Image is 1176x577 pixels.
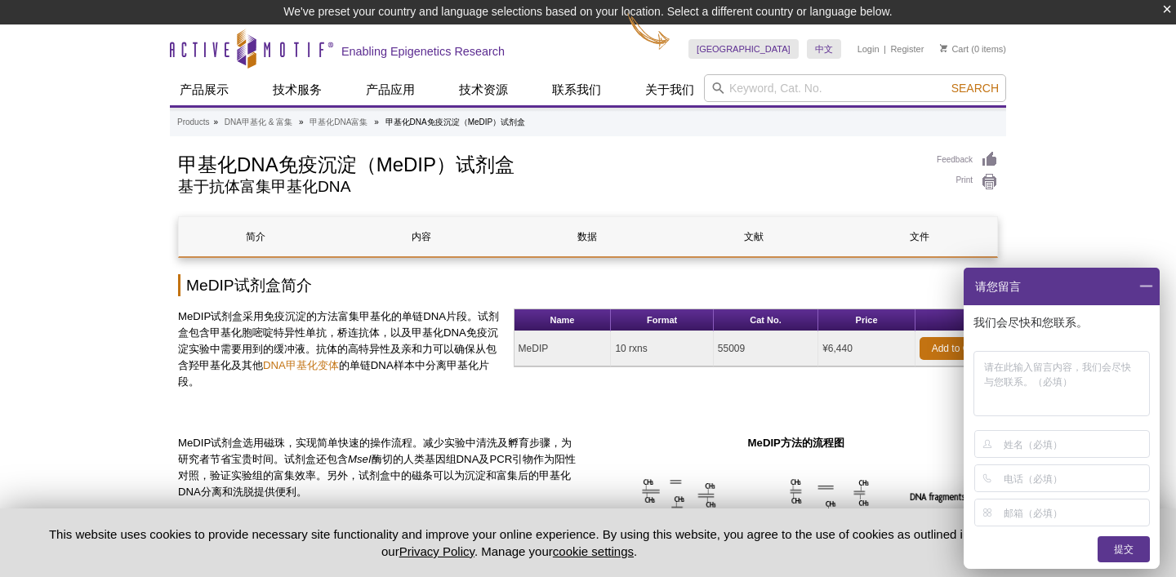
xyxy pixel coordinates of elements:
[818,309,915,331] th: Price
[177,115,209,130] a: Products
[178,180,920,194] h2: 基于抗体富集甲基化DNA
[677,217,831,256] a: 文献
[940,43,969,55] a: Cart
[714,331,818,366] td: 55009
[818,331,915,366] td: ¥6,440
[973,268,1021,305] span: 请您留言
[510,217,664,256] a: 数据
[374,118,379,126] li: »
[178,151,920,175] h1: 甲基化DNA免疫沉淀（MeDIP）试剂盒
[178,308,501,390] p: MeDIP试剂盒采用免疫沉淀的方法富集甲基化的单链DNA片段。试剂盒包含甲基化胞嘧啶特异性单抗，桥连抗体，以及甲基化DNA免疫沉淀实验中需要用到的缓冲液。抗体的高特异性及亲和力可以确保从包含羟甲...
[611,309,713,331] th: Format
[937,173,998,191] a: Print
[704,74,1006,102] input: Keyword, Cat. No.
[920,337,993,360] a: Add to Cart
[635,74,704,105] a: 关于我们
[1004,499,1147,526] input: 邮箱（必填）
[542,74,611,105] a: 联系我们
[348,453,372,465] em: MseI
[170,74,238,105] a: 产品展示
[179,217,332,256] a: 简介
[385,118,526,126] li: 甲基化DNA免疫沉淀（MeDIP）试剂盒
[225,115,292,130] a: DNA甲基化 & 富集
[940,44,947,52] img: Your Cart
[178,435,582,500] p: MeDIP试剂盒选用磁珠，实现简单快速的操作流程。减少实验中清洗及孵育步骤，为研究者节省宝贵时间。试剂盒还包含 酶切的人类基因组DNA及PCR引物作为阳性对照，验证实验组的富集效率。另外，试剂盒...
[514,309,612,331] th: Name
[178,274,998,296] h2: MeDIP试剂盒简介
[714,309,818,331] th: Cat No.
[213,118,218,126] li: »
[263,359,339,371] a: DNA甲基化变体
[345,217,498,256] a: 内容
[951,82,999,95] span: Search
[341,44,505,59] h2: Enabling Epigenetics Research
[1098,536,1150,562] div: 提交
[937,151,998,169] a: Feedback
[611,331,713,366] td: 10 rxns
[299,118,304,126] li: »
[356,74,425,105] a: 产品应用
[748,437,844,449] strong: MeDIP方法的流程图
[1004,431,1147,457] input: 姓名（必填）
[884,39,886,59] li: |
[627,12,670,51] img: Change Here
[263,74,332,105] a: 技术服务
[857,43,880,55] a: Login
[553,544,634,558] button: cookie settings
[310,115,367,130] a: 甲基化DNA富集
[514,331,612,366] td: MeDIP
[973,315,1153,330] p: 我们会尽快和您联系。
[940,39,1006,59] li: (0 items)
[947,81,1004,95] button: Search
[843,217,996,256] a: 文件
[890,43,924,55] a: Register
[1004,465,1147,491] input: 电话（必填）
[26,526,992,560] p: This website uses cookies to provide necessary site functionality and improve your online experie...
[449,74,518,105] a: 技术资源
[688,39,799,59] a: [GEOGRAPHIC_DATA]
[399,544,474,558] a: Privacy Policy
[807,39,841,59] a: 中文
